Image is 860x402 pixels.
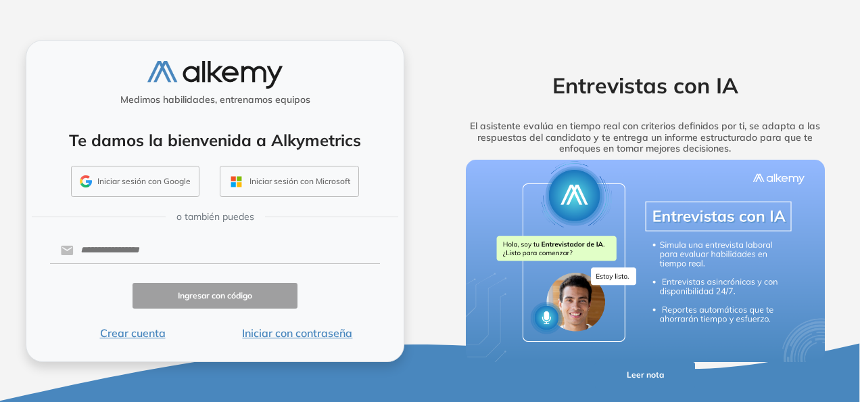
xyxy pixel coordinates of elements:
h5: Medimos habilidades, entrenamos equipos [32,94,398,106]
button: Leer nota [595,362,695,388]
button: Crear cuenta [50,325,215,341]
h5: El asistente evalúa en tiempo real con criterios definidos por ti, se adapta a las respuestas del... [446,120,844,154]
h4: Te damos la bienvenida a Alkymetrics [44,131,386,150]
span: o también puedes [176,210,254,224]
img: logo-alkemy [147,61,283,89]
img: img-more-info [466,160,825,362]
button: Iniciar sesión con Google [71,166,199,197]
button: Ingresar con código [133,283,297,309]
button: Iniciar sesión con Microsoft [220,166,359,197]
h2: Entrevistas con IA [446,72,844,98]
img: OUTLOOK_ICON [229,174,244,189]
button: Iniciar con contraseña [215,325,380,341]
img: GMAIL_ICON [80,175,92,187]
